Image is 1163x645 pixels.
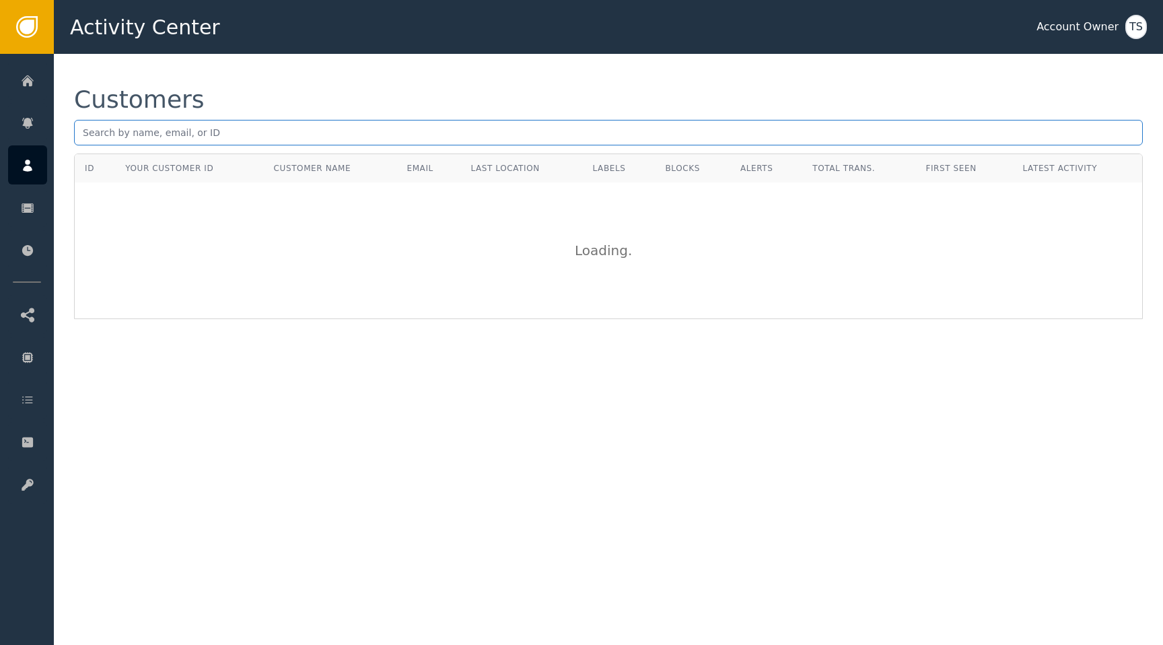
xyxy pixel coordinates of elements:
[575,240,642,261] div: Loading .
[274,162,387,174] div: Customer Name
[74,120,1143,145] input: Search by name, email, or ID
[1036,19,1119,35] div: Account Owner
[1125,15,1147,39] button: TS
[70,12,220,42] span: Activity Center
[85,162,94,174] div: ID
[125,162,213,174] div: Your Customer ID
[593,162,645,174] div: Labels
[1023,162,1132,174] div: Latest Activity
[665,162,719,174] div: Blocks
[740,162,792,174] div: Alerts
[470,162,572,174] div: Last Location
[74,88,205,112] div: Customers
[925,162,1002,174] div: First Seen
[407,162,450,174] div: Email
[812,162,905,174] div: Total Trans.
